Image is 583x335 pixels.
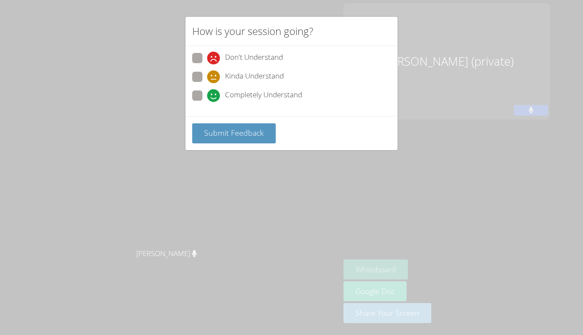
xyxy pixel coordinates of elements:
span: Kinda Understand [225,70,284,83]
span: Submit Feedback [204,128,264,138]
button: Submit Feedback [192,123,276,143]
span: Don't Understand [225,52,283,64]
h2: How is your session going? [192,23,313,39]
span: Completely Understand [225,89,302,102]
